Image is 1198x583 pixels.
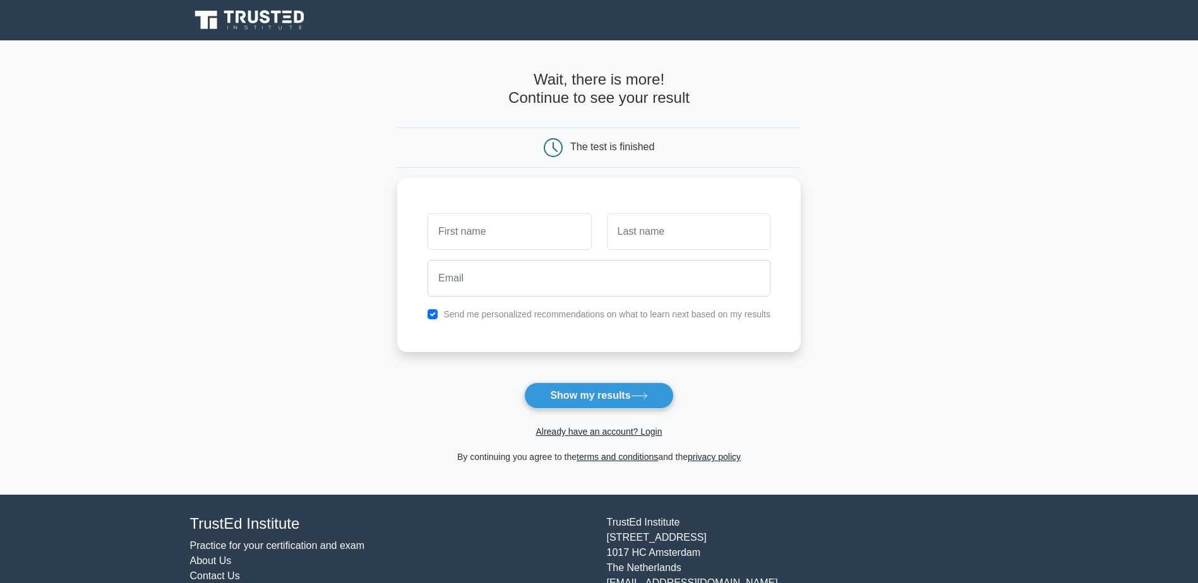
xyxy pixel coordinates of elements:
a: About Us [190,555,232,566]
input: First name [428,213,591,250]
div: By continuing you agree to the and the [390,449,808,464]
a: Contact Us [190,570,240,581]
a: privacy policy [688,452,741,462]
a: Already have an account? Login [536,427,662,437]
label: Send me personalized recommendations on what to learn next based on my results [443,309,770,319]
h4: TrustEd Institute [190,515,592,533]
div: The test is finished [570,141,654,152]
h4: Wait, there is more! Continue to see your result [397,71,801,107]
a: terms and conditions [577,452,658,462]
input: Email [428,260,770,297]
button: Show my results [524,382,673,409]
input: Last name [607,213,770,250]
a: Practice for your certification and exam [190,540,365,551]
